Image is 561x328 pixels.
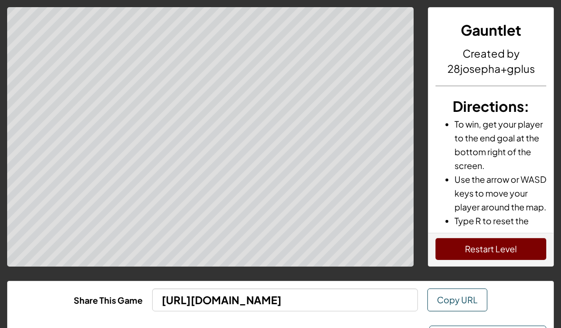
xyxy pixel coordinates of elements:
span: Directions [453,97,524,115]
button: Copy URL [427,288,487,311]
li: To win, get your player to the end goal at the bottom right of the screen. [455,117,546,172]
button: Restart Level [435,238,546,260]
li: Use the arrow or WASD keys to move your player around the map. [455,172,546,214]
span: Copy URL [437,294,478,305]
h4: Created by 28josepha+gplus [435,46,546,76]
b: Share This Game [74,295,143,306]
h3: Gauntlet [435,20,546,41]
li: Type R to reset the game. [455,214,546,241]
h3: : [435,96,546,117]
